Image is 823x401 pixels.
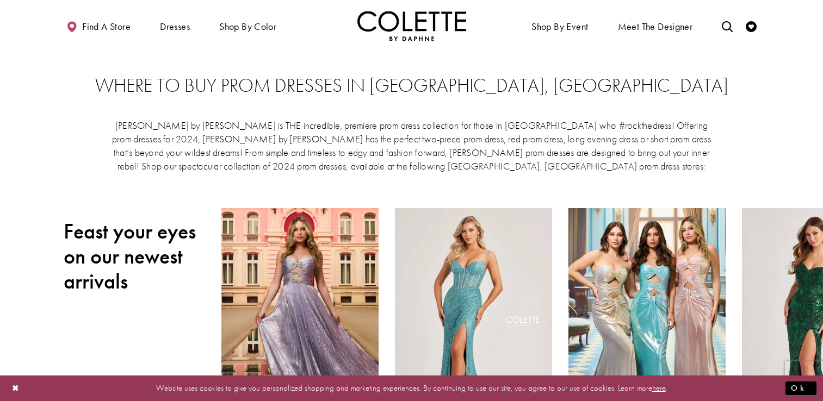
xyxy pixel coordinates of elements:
[357,11,466,41] img: Colette by Daphne
[112,118,712,173] p: [PERSON_NAME] by [PERSON_NAME] is THE incredible, premiere prom dress collection for those in [GE...
[7,379,25,398] button: Close Dialog
[618,21,693,32] span: Meet the designer
[85,75,738,97] h2: Where to buy prom dresses in [GEOGRAPHIC_DATA], [GEOGRAPHIC_DATA]
[157,11,193,41] span: Dresses
[531,21,588,32] span: Shop By Event
[219,21,276,32] span: Shop by color
[216,11,279,41] span: Shop by color
[785,381,816,395] button: Submit Dialog
[357,11,466,41] a: Visit Home Page
[160,21,190,32] span: Dresses
[719,11,735,41] a: Toggle search
[82,21,131,32] span: Find a store
[78,381,745,396] p: Website uses cookies to give you personalized shopping and marketing experiences. By continuing t...
[652,383,666,393] a: here
[64,219,205,294] h2: Feast your eyes on our newest arrivals
[743,11,759,41] a: Check Wishlist
[64,11,133,41] a: Find a store
[529,11,591,41] span: Shop By Event
[615,11,696,41] a: Meet the designer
